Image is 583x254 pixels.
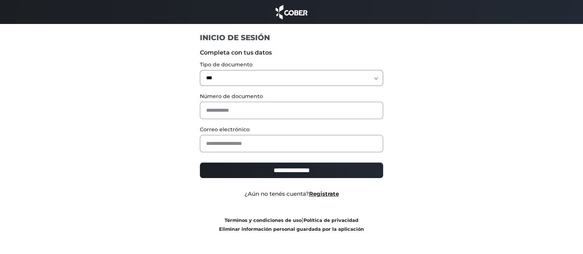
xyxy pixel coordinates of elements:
[194,190,389,198] div: ¿Aún no tenés cuenta?
[200,93,383,100] label: Número de documento
[200,33,383,42] h1: INICIO DE SESIÓN
[200,126,383,133] label: Correo electrónico
[194,216,389,233] div: |
[303,218,358,223] a: Política de privacidad
[200,61,383,69] label: Tipo de documento
[219,226,364,232] a: Eliminar información personal guardada por la aplicación
[274,4,310,20] img: cober_marca.png
[309,190,339,197] a: Registrate
[200,48,383,57] label: Completa con tus datos
[225,218,302,223] a: Términos y condiciones de uso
